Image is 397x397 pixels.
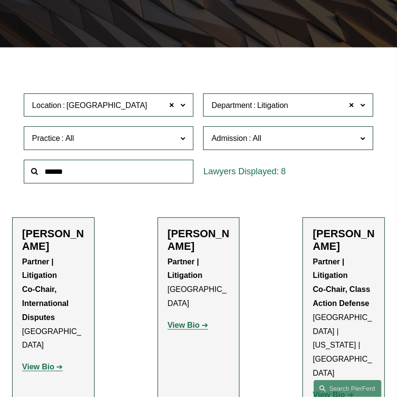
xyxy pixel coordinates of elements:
[281,167,286,176] span: 8
[32,101,62,109] span: Location
[314,380,381,397] a: Search this site
[22,363,54,371] strong: View Bio
[168,258,203,280] strong: Partner | Litigation
[168,228,230,253] h2: [PERSON_NAME]
[32,134,60,142] span: Practice
[168,321,208,329] a: View Bio
[313,258,372,307] strong: Partner | Litigation Co-Chair, Class Action Defense
[211,134,247,142] span: Admission
[22,228,84,253] h2: [PERSON_NAME]
[211,101,252,109] span: Department
[168,321,200,329] strong: View Bio
[22,258,71,321] strong: Partner | Litigation Co-Chair, International Disputes
[313,228,375,253] h2: [PERSON_NAME]
[257,99,288,112] span: Litigation
[22,363,63,371] a: View Bio
[168,255,230,311] p: [GEOGRAPHIC_DATA]
[22,255,84,353] p: [GEOGRAPHIC_DATA]
[313,255,375,381] p: [GEOGRAPHIC_DATA] | [US_STATE] | [GEOGRAPHIC_DATA]
[66,99,147,112] span: [GEOGRAPHIC_DATA]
